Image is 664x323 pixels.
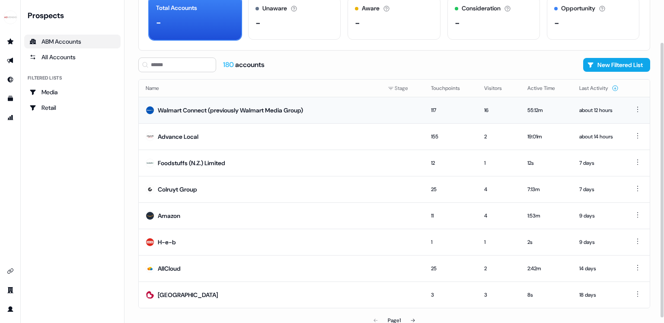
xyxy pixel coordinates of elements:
[527,80,565,96] button: Active Time
[583,58,650,72] button: New Filtered List
[3,92,17,106] a: Go to templates
[158,159,225,167] div: Foodstuffs (N.Z.) Limited
[388,84,417,93] div: Stage
[579,291,619,299] div: 18 days
[29,103,115,112] div: Retail
[579,80,619,96] button: Last Activity
[579,106,619,115] div: about 12 hours
[431,80,470,96] button: Touchpoints
[527,106,565,115] div: 55:12m
[455,16,460,29] div: -
[484,238,514,246] div: 1
[262,4,287,13] div: Unaware
[24,50,121,64] a: All accounts
[579,185,619,194] div: 7 days
[431,159,470,167] div: 12
[29,53,115,61] div: All Accounts
[158,106,303,115] div: Walmart Connect (previously Walmart Media Group)
[484,80,512,96] button: Visitors
[24,85,121,99] a: Go to Media
[362,4,380,13] div: Aware
[156,16,161,29] div: -
[484,159,514,167] div: 1
[431,264,470,273] div: 25
[156,3,197,13] div: Total Accounts
[24,35,121,48] a: ABM Accounts
[527,185,565,194] div: 7:13m
[431,291,470,299] div: 3
[527,264,565,273] div: 2:42m
[554,16,559,29] div: -
[484,185,514,194] div: 4
[484,291,514,299] div: 3
[484,211,514,220] div: 4
[223,60,235,69] span: 180
[3,302,17,316] a: Go to profile
[431,238,470,246] div: 1
[484,132,514,141] div: 2
[158,291,218,299] div: [GEOGRAPHIC_DATA]
[431,106,470,115] div: 117
[462,4,501,13] div: Consideration
[3,35,17,48] a: Go to prospects
[158,238,176,246] div: H-e-b
[484,264,514,273] div: 2
[158,132,198,141] div: Advance Local
[527,159,565,167] div: 12s
[158,185,197,194] div: Colruyt Group
[255,16,261,29] div: -
[579,159,619,167] div: 7 days
[527,238,565,246] div: 2s
[579,264,619,273] div: 14 days
[484,106,514,115] div: 16
[3,264,17,278] a: Go to integrations
[29,37,115,46] div: ABM Accounts
[355,16,360,29] div: -
[431,211,470,220] div: 11
[579,238,619,246] div: 9 days
[24,101,121,115] a: Go to Retail
[139,80,381,97] th: Name
[28,74,62,82] div: Filtered lists
[579,211,619,220] div: 9 days
[527,211,565,220] div: 1:53m
[527,291,565,299] div: 8s
[3,111,17,125] a: Go to attribution
[431,185,470,194] div: 25
[3,54,17,67] a: Go to outbound experience
[158,264,181,273] div: AllCloud
[3,73,17,86] a: Go to Inbound
[561,4,595,13] div: Opportunity
[158,211,180,220] div: Amazon
[431,132,470,141] div: 155
[28,10,121,21] div: Prospects
[3,283,17,297] a: Go to team
[527,132,565,141] div: 19:01m
[223,60,265,70] div: accounts
[29,88,115,96] div: Media
[579,132,619,141] div: about 14 hours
